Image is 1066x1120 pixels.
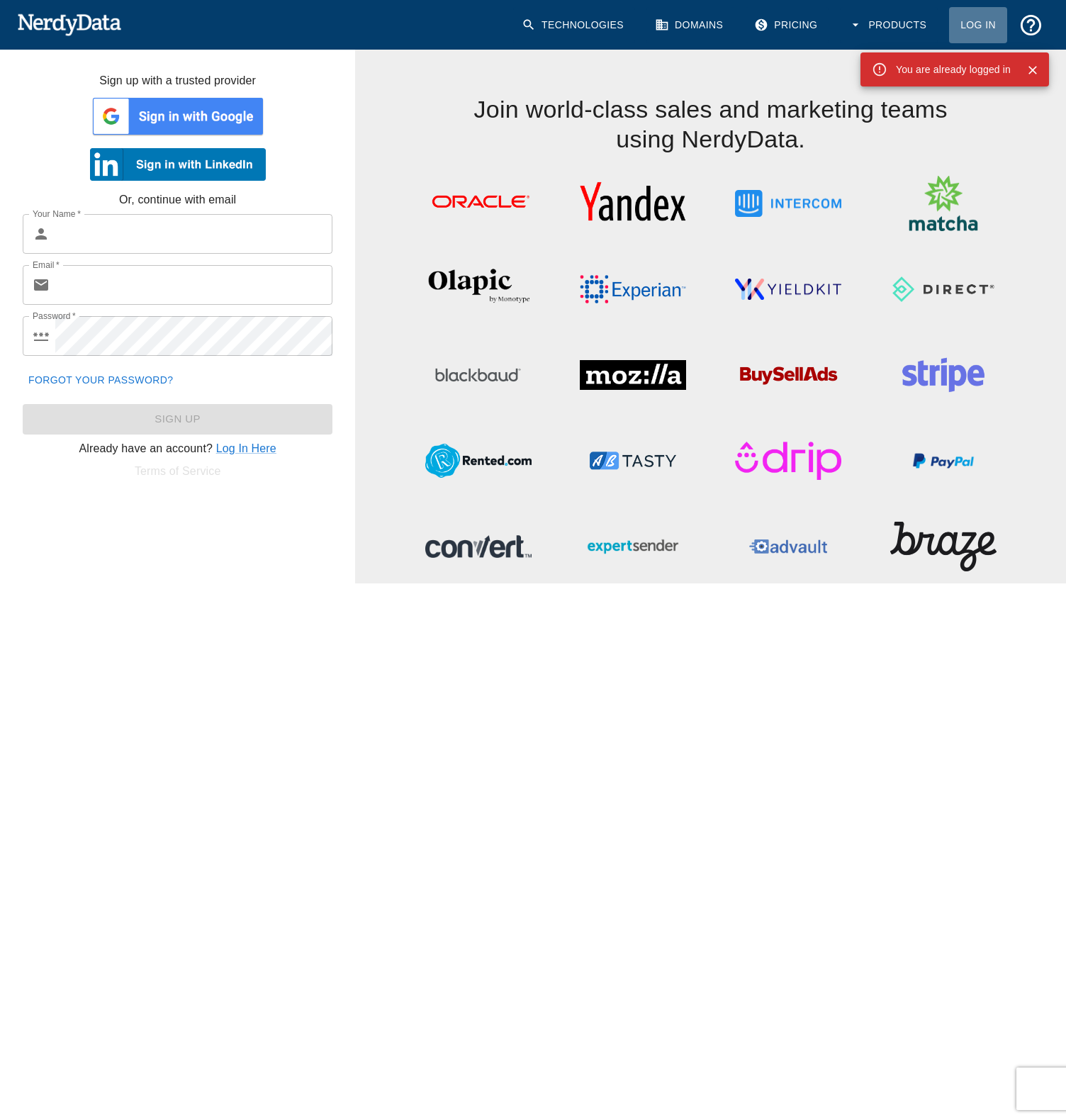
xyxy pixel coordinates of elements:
img: ExpertSender [580,515,686,578]
img: Drip [735,429,841,493]
a: Forgot your password? [23,367,179,393]
button: Close [1022,60,1043,81]
img: Advault [735,515,841,578]
img: Experian [580,257,686,321]
img: NerdyData.com [17,10,121,38]
a: Technologies [513,7,635,43]
button: Support and Documentation [1013,7,1049,43]
img: Convert [425,515,532,578]
img: ABTasty [580,429,686,493]
img: Braze [890,515,997,578]
img: Rented [425,429,532,493]
img: YieldKit [735,257,841,321]
img: PayPal [890,429,997,493]
div: You are already logged in [896,57,1011,82]
label: Your Name [33,208,81,220]
a: Domains [646,7,734,43]
a: Log In [949,7,1007,43]
img: Intercom [735,172,841,235]
img: BuySellAds [735,343,841,407]
a: Pricing [746,7,829,43]
img: Oracle [425,172,532,235]
img: Matcha [890,172,997,235]
img: Mozilla [580,343,686,407]
button: Products [840,7,938,43]
img: Olapic [425,257,532,321]
img: Stripe [890,343,997,407]
img: Yandex [580,172,686,235]
h4: Join world-class sales and marketing teams using NerdyData. [400,50,1021,155]
img: Direct [890,257,997,321]
label: Email [33,259,60,271]
a: Log In Here [216,442,276,454]
img: Blackbaud [425,343,532,407]
a: Terms of Service [135,465,221,477]
label: Password [33,310,76,322]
